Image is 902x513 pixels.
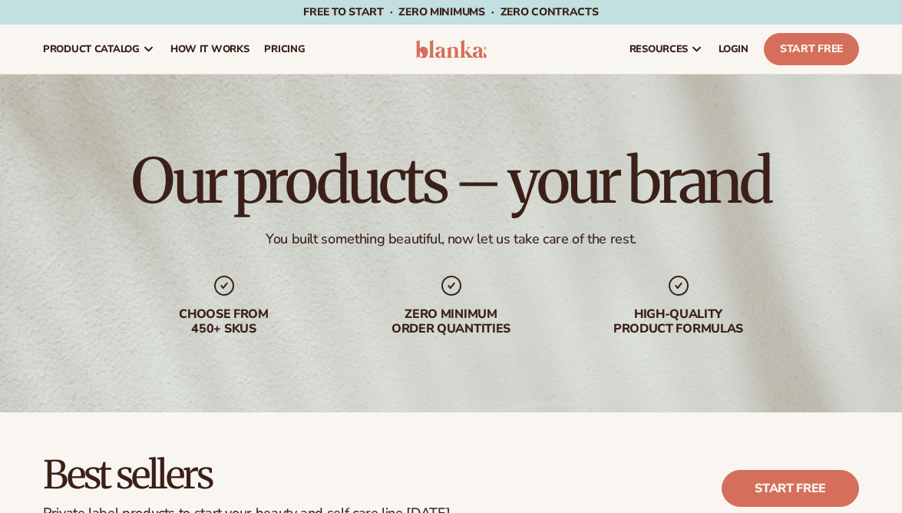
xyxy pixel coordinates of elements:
[43,455,453,496] h2: Best sellers
[266,230,636,248] div: You built something beautiful, now let us take care of the rest.
[353,307,550,336] div: Zero minimum order quantities
[622,25,711,74] a: resources
[256,25,312,74] a: pricing
[43,43,140,55] span: product catalog
[126,307,322,336] div: Choose from 450+ Skus
[415,40,487,58] img: logo
[764,33,859,65] a: Start Free
[264,43,305,55] span: pricing
[722,470,859,507] a: Start free
[580,307,777,336] div: High-quality product formulas
[170,43,249,55] span: How It Works
[719,43,748,55] span: LOGIN
[303,5,598,19] span: Free to start · ZERO minimums · ZERO contracts
[35,25,163,74] a: product catalog
[131,151,770,212] h1: Our products – your brand
[711,25,756,74] a: LOGIN
[629,43,688,55] span: resources
[163,25,257,74] a: How It Works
